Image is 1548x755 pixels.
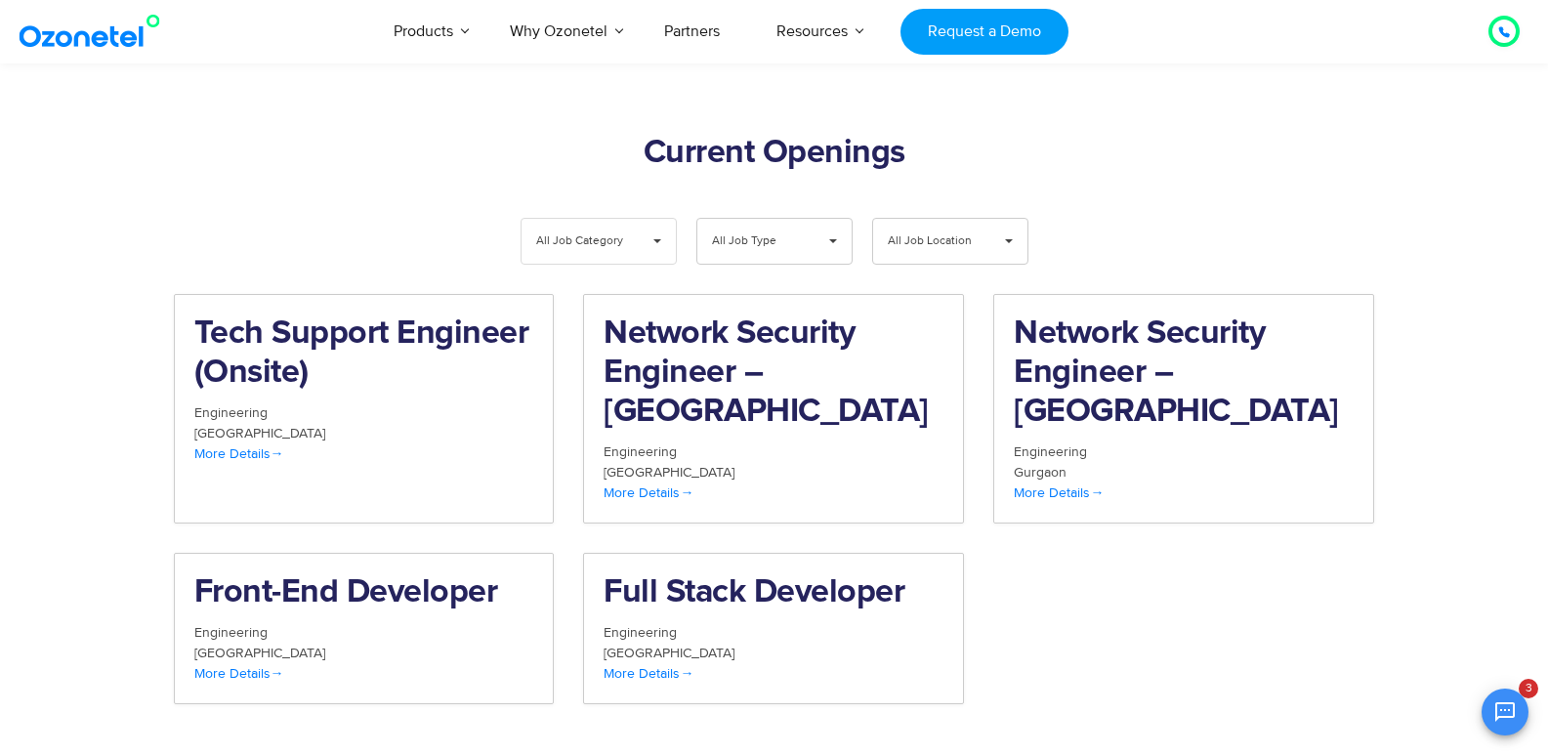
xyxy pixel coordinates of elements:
[194,645,325,661] span: [GEOGRAPHIC_DATA]
[604,464,734,481] span: [GEOGRAPHIC_DATA]
[194,315,534,393] h2: Tech Support Engineer (Onsite)
[815,219,852,264] span: ▾
[604,624,677,641] span: Engineering
[900,9,1067,55] a: Request a Demo
[194,404,268,421] span: Engineering
[604,573,943,612] h2: Full Stack Developer
[888,219,981,264] span: All Job Location
[583,553,964,704] a: Full Stack Developer Engineering [GEOGRAPHIC_DATA] More Details
[990,219,1027,264] span: ▾
[993,294,1374,524] a: Network Security Engineer – [GEOGRAPHIC_DATA] Engineering Gurgaon More Details
[1014,443,1087,460] span: Engineering
[1014,464,1067,481] span: Gurgaon
[583,294,964,524] a: Network Security Engineer – [GEOGRAPHIC_DATA] Engineering [GEOGRAPHIC_DATA] More Details
[604,443,677,460] span: Engineering
[194,665,284,682] span: More Details
[174,134,1375,173] h2: Current Openings
[174,553,555,704] a: Front-End Developer Engineering [GEOGRAPHIC_DATA] More Details
[1014,315,1354,432] h2: Network Security Engineer – [GEOGRAPHIC_DATA]
[1482,689,1528,735] button: Open chat
[604,665,693,682] span: More Details
[194,573,534,612] h2: Front-End Developer
[1014,484,1104,501] span: More Details
[1519,679,1538,698] span: 3
[712,219,805,264] span: All Job Type
[604,645,734,661] span: [GEOGRAPHIC_DATA]
[639,219,676,264] span: ▾
[194,425,325,441] span: [GEOGRAPHIC_DATA]
[194,624,268,641] span: Engineering
[604,315,943,432] h2: Network Security Engineer – [GEOGRAPHIC_DATA]
[174,294,555,524] a: Tech Support Engineer (Onsite) Engineering [GEOGRAPHIC_DATA] More Details
[194,445,284,462] span: More Details
[536,219,629,264] span: All Job Category
[604,484,693,501] span: More Details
